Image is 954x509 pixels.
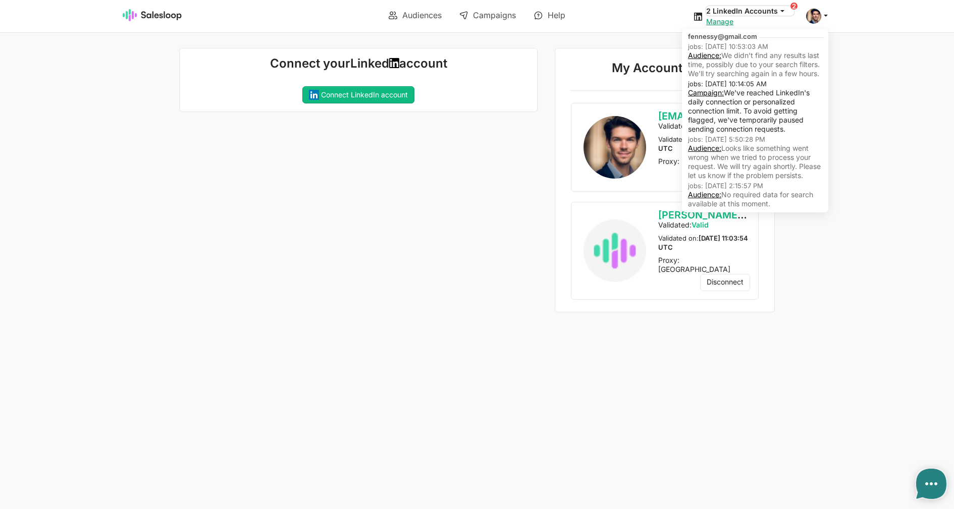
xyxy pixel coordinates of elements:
img: linkedin-square-logo.svg [309,90,319,100]
p: No required data for search available at this moment. [688,190,822,208]
span: [DATE] 5:50:28 PM [705,135,765,143]
span: [DATE] 10:53:03 AM [705,42,768,50]
a: Campaigns [452,7,523,24]
a: Manage [706,17,733,26]
p: Looks like something went wrong when we tried to process your request. We will try again shortly.... [688,144,822,180]
p: Proxy: [GEOGRAPHIC_DATA] [658,256,750,274]
button: 2 LinkedIn Accounts [706,6,794,16]
a: Disconnect [700,274,750,291]
span: [EMAIL_ADDRESS][DOMAIN_NAME] [658,110,830,122]
small: jobs: [688,80,703,88]
small: jobs: [688,182,703,190]
a: Audience: [688,51,721,60]
img: Salesloop [123,9,182,21]
strong: [DATE] 11:39:06 UTC [658,135,748,152]
small: Validated on: [658,135,748,152]
small: jobs: [688,42,703,50]
a: Connect LinkedIn account [302,86,414,103]
a: Help [527,7,572,24]
span: [DATE] 10:14:05 AM [705,80,767,88]
a: Audiences [382,7,449,24]
strong: [DATE] 11:03:54 UTC [658,234,748,251]
img: Profile Image [584,242,592,250]
a: Campaign: [688,88,724,97]
a: Audience: [688,144,721,152]
p: We didn’t find any results last time, possibly due to your search filters. We’ll try searching ag... [688,51,822,78]
span: [DATE] 2:15:57 PM [705,182,763,190]
p: My Accounts 2 / 4 [570,61,759,79]
p: Proxy: No [658,157,750,166]
p: We've reached LinkedIn's daily connection or personalized connection limit. To avoid getting flag... [688,88,822,134]
a: Audience: [688,190,721,199]
p: Validated: [658,122,750,131]
span: [PERSON_NAME][EMAIL_ADDRESS][DOMAIN_NAME] [658,209,913,221]
span: Valid [692,220,709,229]
small: jobs: [688,135,703,143]
strong: Linked [350,56,389,71]
img: Profile Image [584,116,646,179]
h1: Connect your account [188,56,529,71]
p: Validated: [658,220,750,230]
small: Validated on: [658,234,748,251]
